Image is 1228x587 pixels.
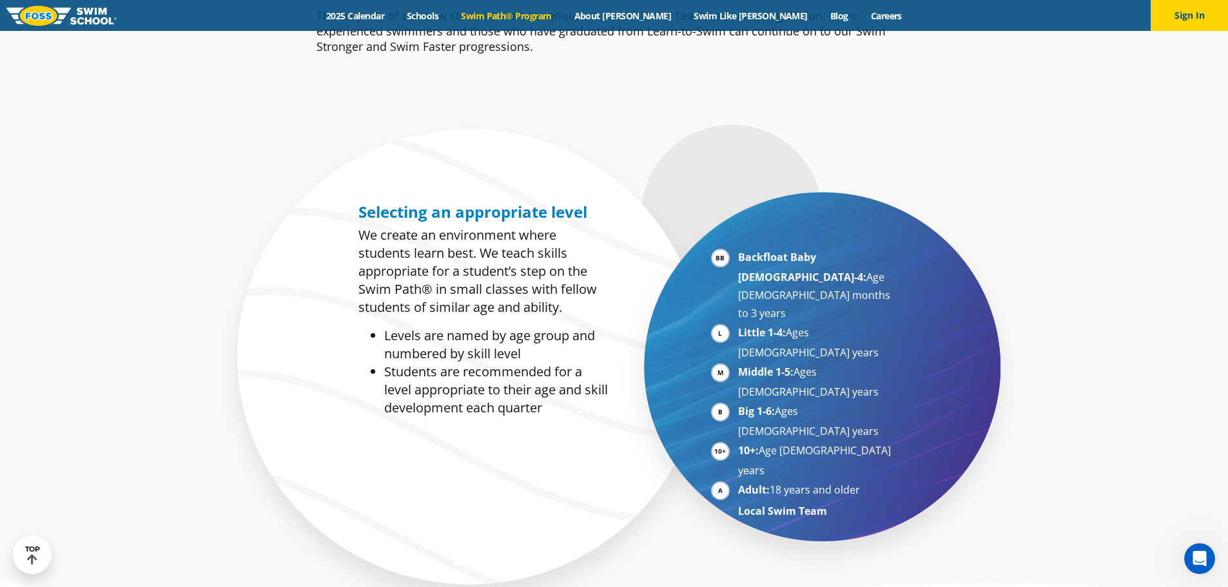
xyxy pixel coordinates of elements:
div: TOP [25,545,40,565]
a: Swim Like [PERSON_NAME] [683,10,819,22]
li: Levels are named by age group and numbered by skill level [384,327,608,363]
li: Ages [DEMOGRAPHIC_DATA] years [738,363,896,401]
li: Ages [DEMOGRAPHIC_DATA] years [738,323,896,361]
li: Age [DEMOGRAPHIC_DATA] years [738,441,896,479]
strong: Middle 1-5: [738,365,794,379]
a: Swim Path® Program [450,10,563,22]
strong: Big 1-6: [738,404,775,418]
a: Schools [396,10,450,22]
span: Selecting an appropriate level [358,201,587,222]
img: FOSS Swim School Logo [6,6,117,26]
a: About [PERSON_NAME] [563,10,683,22]
li: Ages [DEMOGRAPHIC_DATA] years [738,402,896,440]
strong: Adult: [738,483,770,497]
a: Blog [819,10,859,22]
strong: Little 1-4: [738,325,786,340]
strong: Local Swim Team [738,504,827,518]
iframe: Intercom live chat [1184,543,1215,574]
p: We create an environment where students learn best. We teach skills appropriate for a student’s s... [358,226,608,316]
li: Students are recommended for a level appropriate to their age and skill development each quarter [384,363,608,417]
a: Careers [859,10,913,22]
strong: Backfloat Baby [DEMOGRAPHIC_DATA]-4: [738,250,866,284]
a: 2025 Calendar [315,10,396,22]
li: Age [DEMOGRAPHIC_DATA] months to 3 years [738,248,896,322]
li: 18 years and older [738,481,896,501]
strong: 10+: [738,443,759,457]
